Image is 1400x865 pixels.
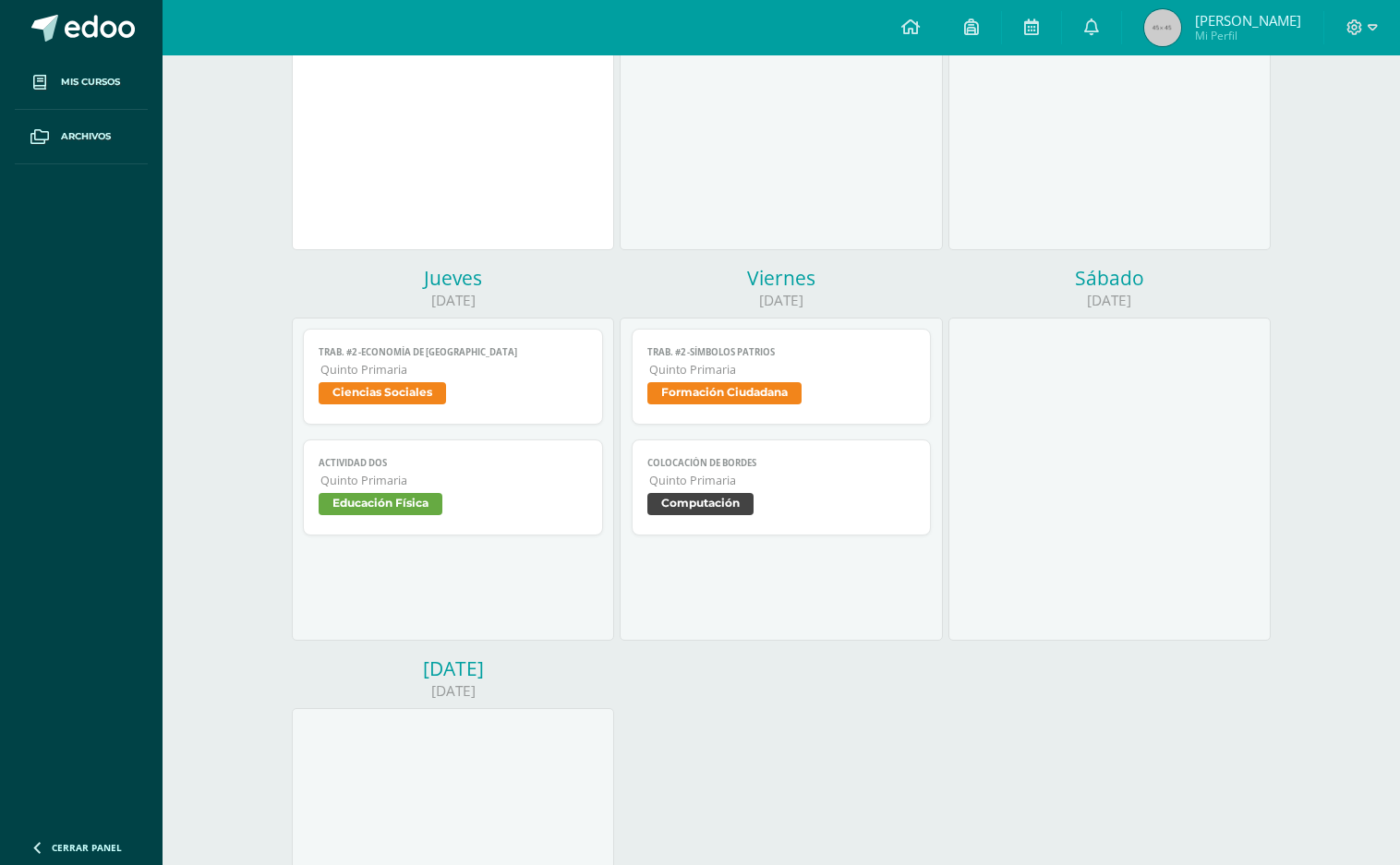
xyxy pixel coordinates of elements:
span: Formación Ciudadana [647,382,802,404]
span: Ciencias Sociales [319,382,446,404]
div: [DATE] [292,291,614,310]
a: Actividad DosQuinto PrimariaEducación Física [303,439,603,535]
div: [DATE] [292,655,614,681]
span: Educación Física [319,493,442,515]
span: Quinto Primaria [320,473,587,488]
a: Archivos [15,110,148,164]
span: Quinto Primaria [320,362,587,378]
a: Trab. #2 -ECONOMÍA DE [GEOGRAPHIC_DATA]Quinto PrimariaCiencias Sociales [303,329,603,425]
a: Mis cursos [15,55,148,110]
img: 45x45 [1144,9,1181,46]
div: [DATE] [620,291,942,310]
div: [DATE] [948,291,1271,310]
span: [PERSON_NAME] [1195,11,1301,30]
div: [DATE] [292,681,614,701]
div: Sábado [948,265,1271,291]
a: Colocación de BordesQuinto PrimariaComputación [632,439,932,535]
span: Actividad Dos [319,457,587,469]
span: Computación [647,493,754,515]
span: Archivos [61,129,111,144]
div: Viernes [620,265,942,291]
div: Jueves [292,265,614,291]
span: Mis cursos [61,75,120,90]
a: Trab. #2 -SÍMBOLOS PATRIOSQuinto PrimariaFormación Ciudadana [632,329,932,425]
span: Mi Perfil [1195,28,1301,43]
span: Colocación de Bordes [647,457,916,469]
span: Quinto Primaria [649,362,916,378]
span: Trab. #2 -SÍMBOLOS PATRIOS [647,346,916,358]
span: Quinto Primaria [649,473,916,488]
span: Trab. #2 -ECONOMÍA DE [GEOGRAPHIC_DATA] [319,346,587,358]
span: Cerrar panel [52,841,122,854]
